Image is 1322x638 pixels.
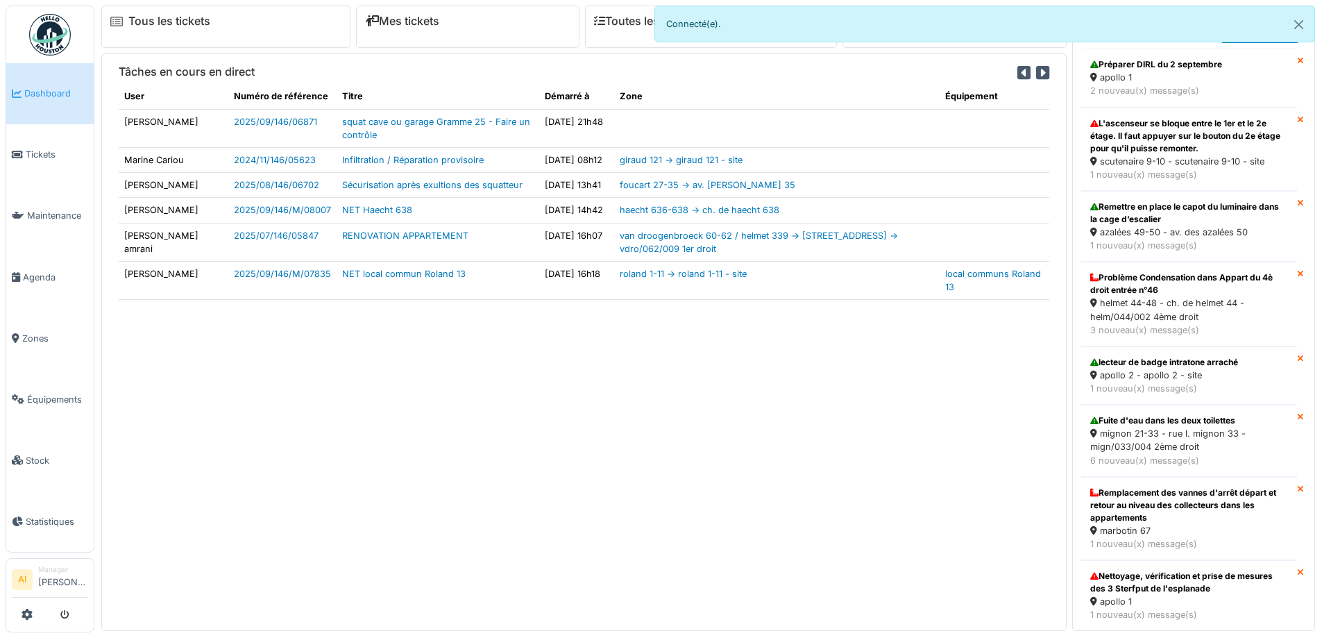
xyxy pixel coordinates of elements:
td: Marine Cariou [119,147,228,172]
a: 2024/11/146/05623 [234,155,316,165]
div: Nettoyage, vérification et prise de mesures des 3 Sterfput de l'esplanade [1090,570,1288,595]
td: [DATE] 14h42 [539,198,614,223]
a: Nettoyage, vérification et prise de mesures des 3 Sterfput de l'esplanade apollo 1 1 nouveau(x) m... [1081,560,1297,631]
a: Tous les tickets [128,15,210,28]
span: Maintenance [27,209,88,222]
a: NET Haecht 638 [342,205,412,215]
a: 2025/07/146/05847 [234,230,319,241]
div: Problème Condensation dans Appart du 4è droit entrée n°46 [1090,271,1288,296]
div: Remplacement des vannes d'arrêt départ et retour au niveau des collecteurs dans les appartements [1090,487,1288,524]
a: roland 1-11 -> roland 1-11 - site [620,269,747,279]
a: Maintenance [6,185,94,246]
a: 2025/09/146/M/08007 [234,205,331,215]
th: Titre [337,84,539,109]
h6: Tâches en cours en direct [119,65,255,78]
a: Tickets [6,124,94,185]
div: Fuite d'eau dans les deux toilettes [1090,414,1288,427]
a: local communs Roland 13 [945,269,1041,292]
a: Zones [6,308,94,369]
td: [DATE] 08h12 [539,147,614,172]
div: apollo 1 [1090,595,1288,608]
div: 1 nouveau(x) message(s) [1090,239,1288,252]
a: 2025/08/146/06702 [234,180,319,190]
td: [PERSON_NAME] [119,173,228,198]
td: [DATE] 16h18 [539,261,614,299]
a: AI Manager[PERSON_NAME] [12,564,88,598]
a: lecteur de badge intratone arraché apollo 2 - apollo 2 - site 1 nouveau(x) message(s) [1081,346,1297,405]
div: scutenaire 9-10 - scutenaire 9-10 - site [1090,155,1288,168]
a: Fuite d'eau dans les deux toilettes mignon 21-33 - rue l. mignon 33 - mign/033/004 2ème droit 6 n... [1081,405,1297,477]
a: Infiltration / Réparation provisoire [342,155,484,165]
a: Statistiques [6,491,94,552]
a: Toutes les tâches [594,15,697,28]
a: RENOVATION APPARTEMENT [342,230,468,241]
div: Remettre en place le capot du luminaire dans la cage d’escalier [1090,201,1288,226]
img: Badge_color-CXgf-gQk.svg [29,14,71,56]
td: [DATE] 13h41 [539,173,614,198]
span: Dashboard [24,87,88,100]
a: Préparer DIRL du 2 septembre apollo 1 2 nouveau(x) message(s) [1081,49,1297,107]
div: apollo 2 - apollo 2 - site [1090,369,1288,382]
span: Tickets [26,148,88,161]
div: 3 nouveau(x) message(s) [1090,324,1288,337]
div: mignon 21-33 - rue l. mignon 33 - mign/033/004 2ème droit [1090,427,1288,453]
li: [PERSON_NAME] [38,564,88,594]
a: Dashboard [6,63,94,124]
span: Équipements [27,393,88,406]
a: Remplacement des vannes d'arrêt départ et retour au niveau des collecteurs dans les appartements ... [1081,477,1297,560]
th: Équipement [940,84,1049,109]
td: [DATE] 16h07 [539,223,614,261]
div: marbotin 67 [1090,524,1288,537]
div: Préparer DIRL du 2 septembre [1090,58,1288,71]
a: NET local commun Roland 13 [342,269,466,279]
a: 2025/09/146/06871 [234,117,317,127]
a: Mes tickets [365,15,439,28]
div: 1 nouveau(x) message(s) [1090,608,1288,621]
a: 2025/09/146/M/07835 [234,269,331,279]
div: Manager [38,564,88,575]
div: 1 nouveau(x) message(s) [1090,537,1288,551]
td: [PERSON_NAME] [119,261,228,299]
span: Statistiques [26,515,88,528]
a: Sécurisation après exultions des squatteur [342,180,523,190]
th: Zone [614,84,940,109]
div: lecteur de badge intratone arraché [1090,356,1288,369]
div: apollo 1 [1090,71,1288,84]
a: Stock [6,430,94,491]
div: 6 nouveau(x) message(s) [1090,454,1288,467]
td: [PERSON_NAME] amrani [119,223,228,261]
a: squat cave ou garage Gramme 25 - Faire un contrôle [342,117,530,140]
a: Équipements [6,369,94,430]
div: azalées 49-50 - av. des azalées 50 [1090,226,1288,239]
a: Agenda [6,246,94,308]
span: Zones [22,332,88,345]
a: giraud 121 -> giraud 121 - site [620,155,743,165]
a: Remettre en place le capot du luminaire dans la cage d’escalier azalées 49-50 - av. des azalées 5... [1081,191,1297,262]
a: foucart 27-35 -> av. [PERSON_NAME] 35 [620,180,795,190]
a: Problème Condensation dans Appart du 4è droit entrée n°46 helmet 44-48 - ch. de helmet 44 - helm/... [1081,262,1297,346]
div: L'ascenseur se bloque entre le 1er et le 2e étage. Il faut appuyer sur le bouton du 2e étage pour... [1090,117,1288,155]
span: Agenda [23,271,88,284]
div: 2 nouveau(x) message(s) [1090,84,1288,97]
button: Close [1283,6,1314,43]
th: Démarré à [539,84,614,109]
td: [PERSON_NAME] [119,109,228,147]
li: AI [12,569,33,590]
span: Stock [26,454,88,467]
a: van droogenbroeck 60-62 / helmet 339 -> [STREET_ADDRESS] -> vdro/062/009 1er droit [620,230,898,254]
span: translation missing: fr.shared.user [124,91,144,101]
th: Numéro de référence [228,84,337,109]
td: [DATE] 21h48 [539,109,614,147]
div: 1 nouveau(x) message(s) [1090,168,1288,181]
td: [PERSON_NAME] [119,198,228,223]
a: L'ascenseur se bloque entre le 1er et le 2e étage. Il faut appuyer sur le bouton du 2e étage pour... [1081,108,1297,191]
a: haecht 636-638 -> ch. de haecht 638 [620,205,779,215]
div: helmet 44-48 - ch. de helmet 44 - helm/044/002 4ème droit [1090,296,1288,323]
div: 1 nouveau(x) message(s) [1090,382,1288,395]
div: Connecté(e). [654,6,1316,42]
